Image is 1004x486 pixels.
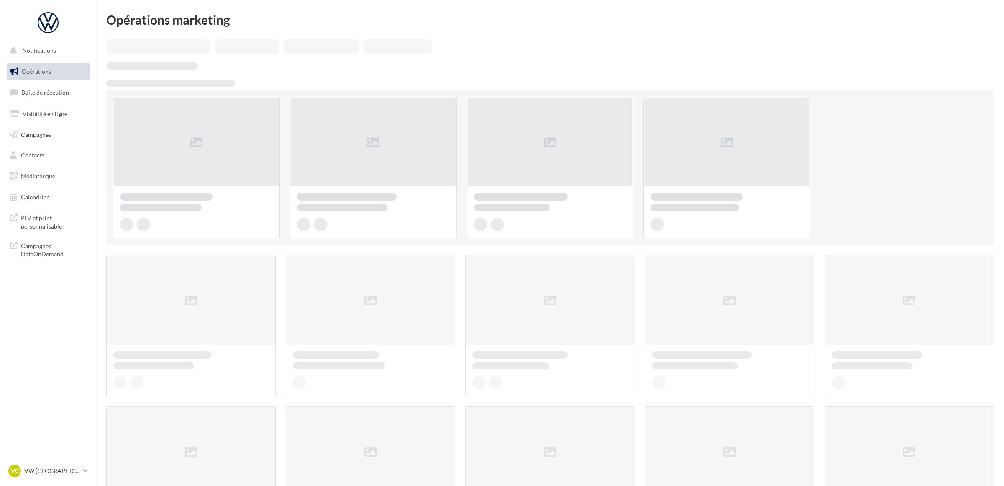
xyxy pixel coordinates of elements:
[5,83,91,101] a: Boîte de réception
[5,147,91,164] a: Contacts
[21,89,69,96] span: Boîte de réception
[22,47,56,54] span: Notifications
[21,193,49,201] span: Calendrier
[21,212,86,230] span: PLV et print personnalisable
[5,63,91,80] a: Opérations
[5,167,91,185] a: Médiathèque
[21,131,51,138] span: Campagnes
[5,188,91,206] a: Calendrier
[23,110,67,117] span: Visibilité en ligne
[21,240,86,258] span: Campagnes DataOnDemand
[5,105,91,123] a: Visibilité en ligne
[7,463,90,479] a: VC VW [GEOGRAPHIC_DATA]
[5,42,88,59] button: Notifications
[22,68,51,75] span: Opérations
[106,13,994,26] div: Opérations marketing
[11,467,19,475] span: VC
[21,172,55,180] span: Médiathèque
[24,467,80,475] p: VW [GEOGRAPHIC_DATA]
[21,152,44,159] span: Contacts
[5,237,91,262] a: Campagnes DataOnDemand
[5,209,91,234] a: PLV et print personnalisable
[5,126,91,144] a: Campagnes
